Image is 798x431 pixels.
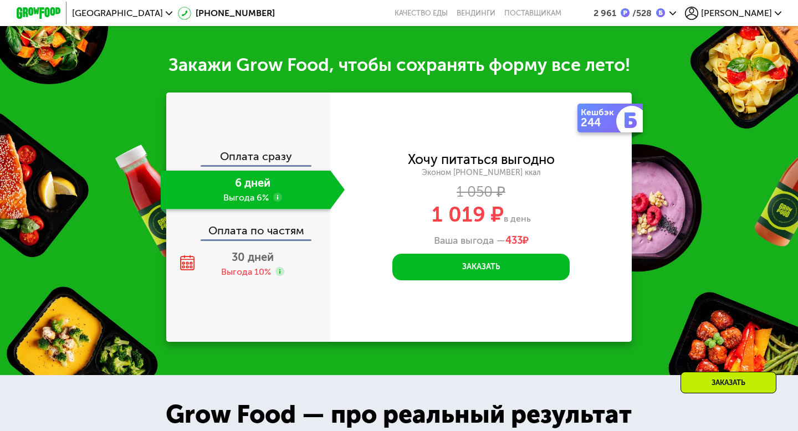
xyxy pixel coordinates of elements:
span: ₽ [505,235,529,247]
div: Оплата сразу [167,151,330,165]
div: Кешбэк [581,108,618,117]
span: / [632,8,636,18]
span: 433 [505,234,523,247]
div: поставщикам [504,9,561,18]
span: 1 019 ₽ [432,202,504,227]
span: [GEOGRAPHIC_DATA] [72,9,163,18]
div: Заказать [681,372,776,393]
div: Ваша выгода — [330,235,632,247]
span: [PERSON_NAME] [701,9,772,18]
div: Эконом [PHONE_NUMBER] ккал [330,168,632,178]
div: 2 961 [594,9,616,18]
button: Заказать [392,254,570,280]
span: в день [504,213,531,224]
a: Качество еды [395,9,448,18]
a: Вендинги [457,9,495,18]
div: 244 [581,117,618,128]
a: [PHONE_NUMBER] [178,7,275,20]
div: 528 [630,9,652,18]
div: 1 050 ₽ [330,186,632,198]
div: Хочу питаться выгодно [408,153,555,166]
div: Оплата по частям [167,214,330,239]
div: Выгода 10% [221,266,271,278]
span: 30 дней [232,250,274,264]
